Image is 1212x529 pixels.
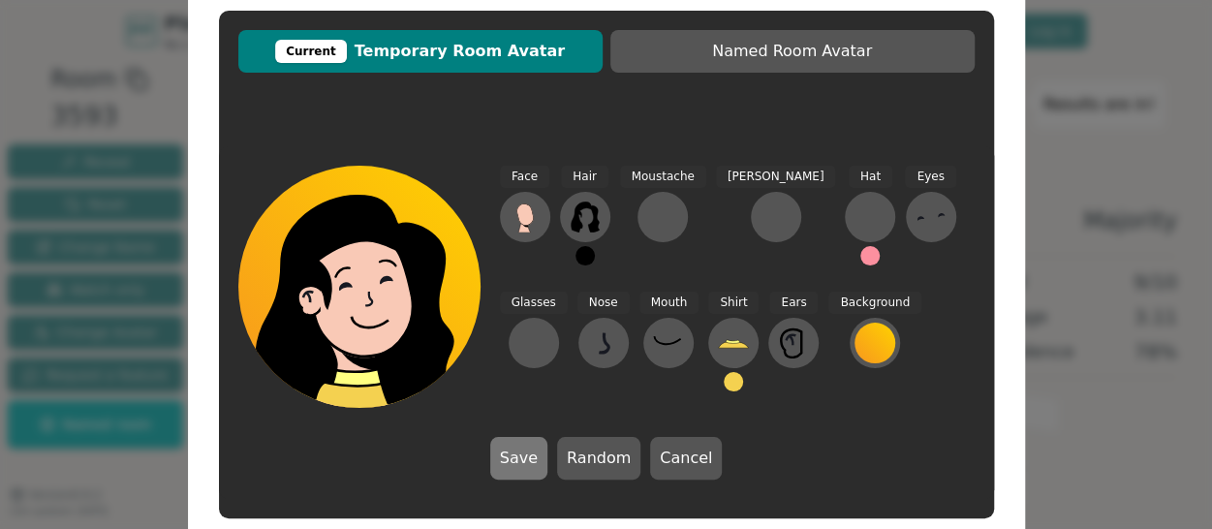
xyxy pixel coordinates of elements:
span: Hair [561,166,608,188]
span: Shirt [708,292,759,314]
span: Glasses [500,292,568,314]
span: Moustache [620,166,706,188]
span: Nose [577,292,630,314]
button: Named Room Avatar [610,30,975,73]
span: Temporary Room Avatar [248,40,593,63]
span: Hat [849,166,892,188]
span: Mouth [639,292,699,314]
button: Save [490,437,547,480]
span: [PERSON_NAME] [716,166,836,188]
span: Named Room Avatar [620,40,965,63]
button: Random [557,437,640,480]
button: CurrentTemporary Room Avatar [238,30,603,73]
span: Face [500,166,549,188]
button: Cancel [650,437,722,480]
span: Background [828,292,921,314]
span: Ears [769,292,818,314]
span: Eyes [905,166,955,188]
div: Current [275,40,347,63]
